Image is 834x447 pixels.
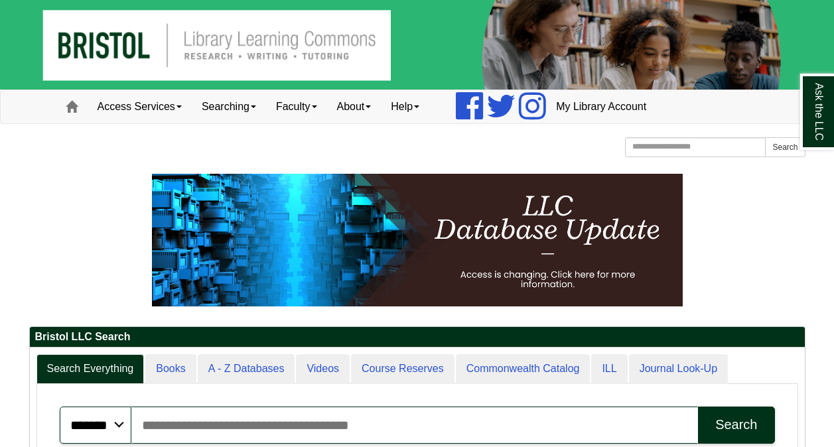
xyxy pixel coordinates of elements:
[698,407,774,444] button: Search
[327,90,382,123] a: About
[629,354,728,384] a: Journal Look-Up
[192,90,266,123] a: Searching
[145,354,196,384] a: Books
[546,90,656,123] a: My Library Account
[591,354,627,384] a: ILL
[266,90,327,123] a: Faculty
[715,417,757,432] div: Search
[765,137,805,157] button: Search
[296,354,350,384] a: Videos
[456,354,591,384] a: Commonwealth Catalog
[30,327,805,348] h2: Bristol LLC Search
[88,90,192,123] a: Access Services
[152,174,683,306] img: HTML tutorial
[351,354,454,384] a: Course Reserves
[198,354,295,384] a: A - Z Databases
[381,90,429,123] a: Help
[36,354,145,384] a: Search Everything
